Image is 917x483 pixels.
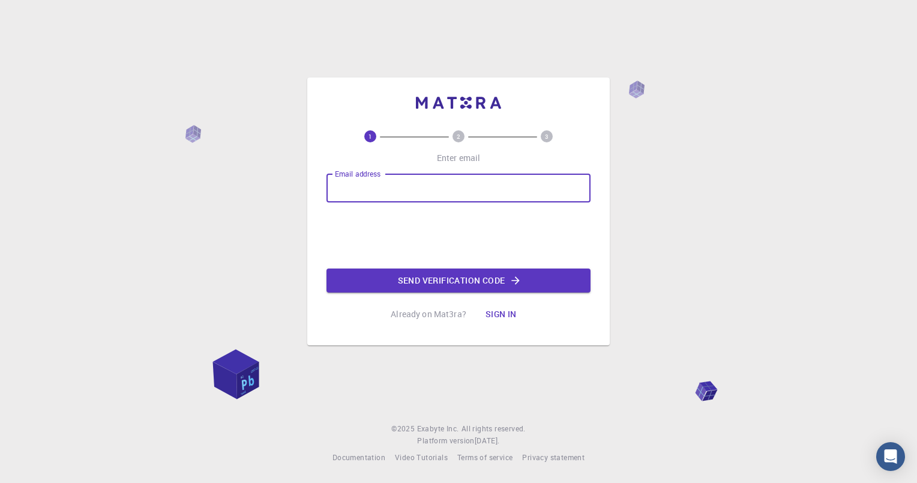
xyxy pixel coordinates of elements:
text: 1 [368,132,372,141]
button: Send verification code [326,269,591,293]
div: Open Intercom Messenger [876,442,905,471]
label: Email address [335,169,380,179]
span: Privacy statement [522,452,585,462]
span: © 2025 [391,423,416,435]
text: 2 [457,132,460,141]
span: Exabyte Inc. [417,424,459,433]
a: [DATE]. [475,435,500,447]
span: All rights reserved. [462,423,526,435]
text: 3 [545,132,549,141]
span: Platform version [417,435,474,447]
a: Terms of service [457,452,513,464]
p: Enter email [437,152,481,164]
span: Terms of service [457,452,513,462]
a: Privacy statement [522,452,585,464]
p: Already on Mat3ra? [391,308,466,320]
a: Video Tutorials [395,452,448,464]
a: Documentation [332,452,385,464]
button: Sign in [476,302,526,326]
span: Documentation [332,452,385,462]
span: [DATE] . [475,436,500,445]
span: Video Tutorials [395,452,448,462]
iframe: reCAPTCHA [367,212,550,259]
a: Exabyte Inc. [417,423,459,435]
